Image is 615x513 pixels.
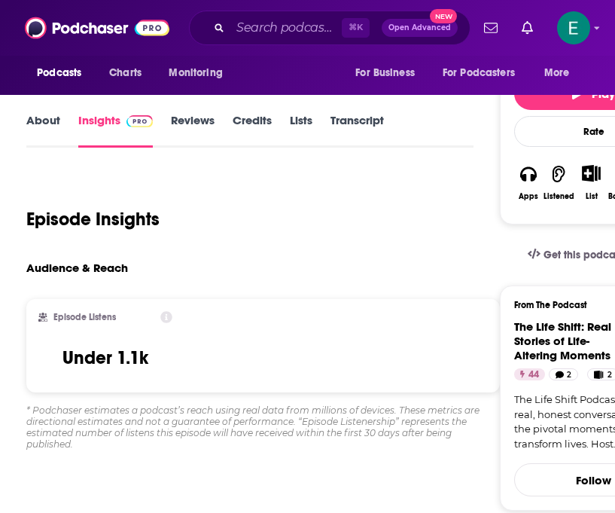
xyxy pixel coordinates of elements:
button: open menu [534,59,589,87]
button: Open AdvancedNew [382,19,458,37]
button: open menu [26,59,101,87]
h3: Under 1.1k [62,347,148,369]
span: Open Advanced [388,24,451,32]
a: About [26,113,60,148]
div: Search podcasts, credits, & more... [189,11,470,45]
a: Show notifications dropdown [516,15,539,41]
button: open menu [158,59,242,87]
a: 2 [549,368,579,380]
h1: Episode Insights [26,208,160,231]
a: Transcript [330,113,384,148]
div: List [586,191,598,201]
div: * Podchaser estimates a podcast’s reach using real data from millions of devices. These metrics a... [26,405,500,450]
h2: Episode Listens [53,312,116,322]
div: Listened [543,192,574,201]
a: Show notifications dropdown [478,15,504,41]
button: Apps [514,155,543,210]
a: Lists [290,113,312,148]
button: open menu [433,59,537,87]
a: The Life Shift: Real Stories of Life-Altering Moments [514,319,611,362]
div: Show More ButtonList [575,155,607,210]
img: Podchaser - Follow, Share and Rate Podcasts [25,14,169,42]
span: Monitoring [169,63,222,84]
span: Podcasts [37,63,81,84]
a: Credits [233,113,272,148]
input: Search podcasts, credits, & more... [230,16,342,40]
button: Show profile menu [557,11,590,44]
span: Logged in as ellien [557,11,590,44]
button: Listened [543,155,575,210]
span: 2 [607,368,612,383]
span: Charts [109,63,142,84]
span: ⌘ K [342,18,370,38]
span: 2 [567,368,571,383]
a: Reviews [171,113,215,148]
span: 44 [528,368,539,383]
button: open menu [345,59,434,87]
img: User Profile [557,11,590,44]
span: New [430,9,457,23]
div: Apps [519,192,538,201]
span: For Business [355,63,415,84]
span: For Podcasters [443,63,515,84]
h3: Audience & Reach [26,261,128,275]
img: Podchaser Pro [126,115,153,127]
a: 44 [514,368,545,380]
a: Charts [99,59,151,87]
button: Show More Button [576,165,607,182]
span: More [544,63,570,84]
a: InsightsPodchaser Pro [78,113,153,148]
